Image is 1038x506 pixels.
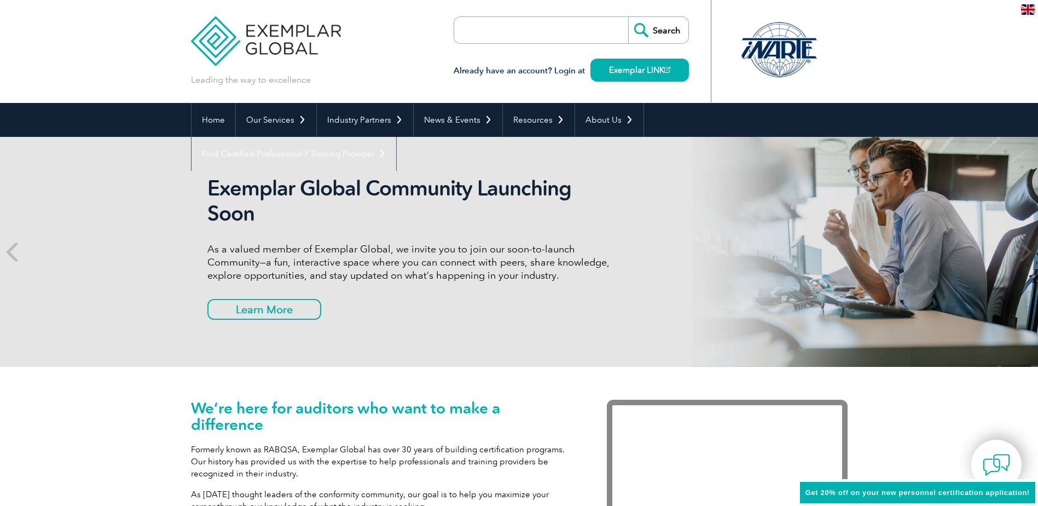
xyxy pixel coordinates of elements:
[590,59,689,82] a: Exemplar LINK
[207,299,321,320] a: Learn More
[192,103,235,137] a: Home
[317,103,413,137] a: Industry Partners
[628,17,688,43] input: Search
[1021,4,1035,15] img: en
[191,74,311,86] p: Leading the way to excellence
[575,103,643,137] a: About Us
[503,103,575,137] a: Resources
[414,103,502,137] a: News & Events
[805,488,1030,497] span: Get 20% off on your new personnel certification application!
[191,444,574,480] p: Formerly known as RABQSA, Exemplar Global has over 30 years of building certification programs. O...
[664,67,670,73] img: open_square.png
[454,64,689,78] h3: Already have an account? Login at
[207,176,618,226] h2: Exemplar Global Community Launching Soon
[236,103,316,137] a: Our Services
[192,137,396,171] a: Find Certified Professional / Training Provider
[191,400,574,433] h1: We’re here for auditors who want to make a difference
[207,243,618,282] p: As a valued member of Exemplar Global, we invite you to join our soon-to-launch Community—a fun, ...
[983,451,1010,479] img: contact-chat.png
